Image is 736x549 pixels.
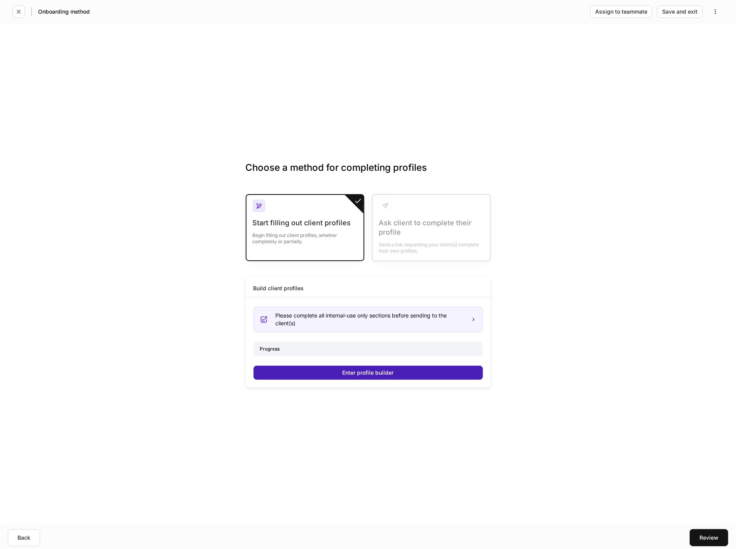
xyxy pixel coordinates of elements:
[662,9,698,14] div: Save and exit
[657,5,703,18] button: Save and exit
[17,535,30,540] div: Back
[590,5,652,18] button: Assign to teammate
[595,9,647,14] div: Assign to teammate
[253,366,483,380] button: Enter profile builder
[246,161,491,186] h3: Choose a method for completing profiles
[343,370,394,375] div: Enter profile builder
[276,312,465,327] div: Please complete all internal-use only sections before sending to the client(s)
[38,8,90,16] h5: Onboarding method
[8,529,40,546] button: Back
[253,218,357,228] div: Start filling out client profiles
[690,529,728,546] button: Review
[253,228,357,245] div: Begin filling out client profiles, whether completely or partially.
[254,342,483,356] div: Progress
[253,284,304,292] div: Build client profiles
[699,535,719,540] div: Review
